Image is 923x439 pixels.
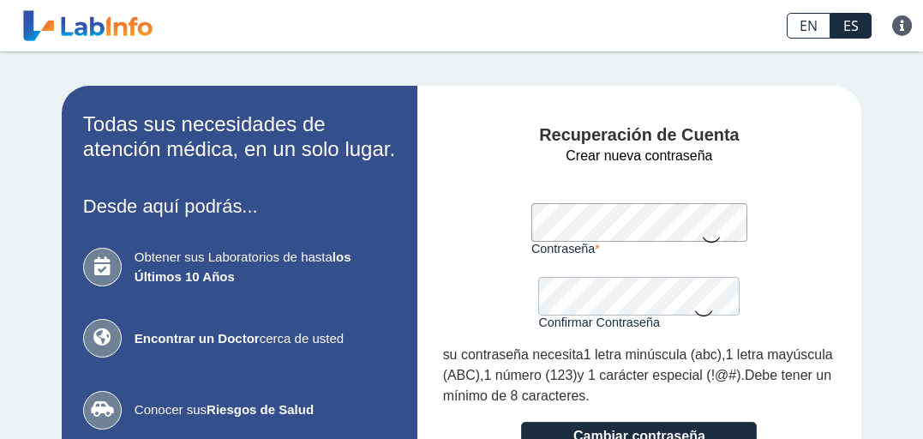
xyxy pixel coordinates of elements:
span: cerca de usted [135,329,396,349]
span: Crear nueva contraseña [566,146,712,166]
h4: Recuperación de Cuenta [443,125,836,146]
div: , , . . [443,345,836,406]
span: Obtener sus Laboratorios de hasta [135,248,396,286]
b: Encontrar un Doctor [135,331,260,346]
span: 1 letra minúscula (abc) [584,347,722,362]
span: 1 número (123) [484,368,578,382]
h2: Todas sus necesidades de atención médica, en un solo lugar. [83,112,396,162]
label: Confirmar Contraseña [538,316,740,329]
span: 1 letra mayúscula (ABC) [443,347,833,382]
b: los Últimos 10 Años [135,250,351,284]
a: EN [787,13,830,39]
b: Riesgos de Salud [207,402,314,417]
h3: Desde aquí podrás... [83,195,396,217]
a: ES [830,13,872,39]
span: Conocer sus [135,400,396,420]
span: y 1 carácter especial (!@#) [578,368,741,382]
span: su contraseña necesita [443,347,584,362]
label: Contraseña [531,242,747,256]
